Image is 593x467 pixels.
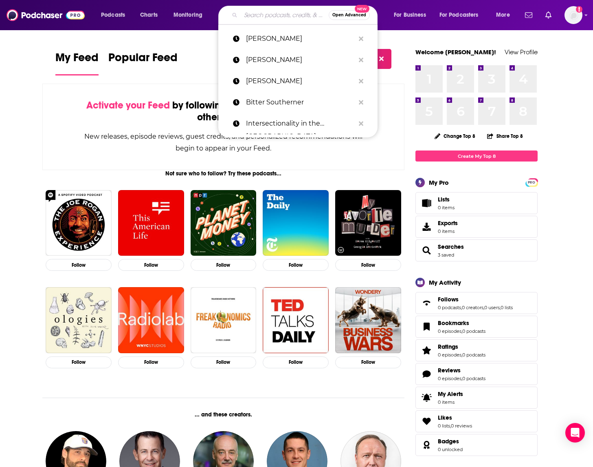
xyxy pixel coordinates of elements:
[55,51,99,69] span: My Feed
[429,179,449,186] div: My Pro
[46,259,112,271] button: Follow
[438,296,459,303] span: Follows
[355,5,369,13] span: New
[263,190,329,256] img: The Daily
[140,9,158,21] span: Charts
[418,245,435,256] a: Searches
[434,9,490,22] button: open menu
[487,128,523,144] button: Share Top 8
[263,287,329,353] img: TED Talks Daily
[191,259,257,271] button: Follow
[246,113,355,134] p: Intersectionality in the American South
[335,287,401,353] img: Business Wars
[438,219,458,227] span: Exports
[418,439,435,451] a: Badges
[118,356,184,368] button: Follow
[418,221,435,232] span: Exports
[415,192,538,214] a: Lists
[462,328,485,334] a: 0 podcasts
[118,190,184,256] img: This American Life
[101,9,125,21] span: Podcasts
[108,51,178,69] span: Popular Feed
[438,205,455,210] span: 0 items
[438,196,450,203] span: Lists
[564,6,582,24] button: Show profile menu
[218,113,378,134] a: Intersectionality in the [GEOGRAPHIC_DATA]
[83,100,363,123] div: by following Podcasts, Creators, Lists, and other Users!
[394,9,426,21] span: For Business
[576,6,582,13] svg: Add a profile image
[564,6,582,24] img: User Profile
[461,305,462,310] span: ,
[501,305,513,310] a: 0 lists
[527,179,536,185] a: PRO
[241,9,329,22] input: Search podcasts, credits, & more...
[438,319,485,327] a: Bookmarks
[218,71,378,92] a: [PERSON_NAME]
[438,414,452,421] span: Likes
[450,423,451,429] span: ,
[500,305,501,310] span: ,
[438,296,513,303] a: Follows
[462,305,483,310] a: 0 creators
[438,319,469,327] span: Bookmarks
[191,190,257,256] a: Planet Money
[246,92,355,113] p: Bitter Southerner
[46,287,112,353] img: Ologies with Alie Ward
[415,434,538,456] span: Badges
[505,48,538,56] a: View Profile
[415,363,538,385] span: Reviews
[332,13,366,17] span: Open Advanced
[415,339,538,361] span: Ratings
[461,352,462,358] span: ,
[438,343,485,350] a: Ratings
[461,328,462,334] span: ,
[246,28,355,49] p: Katie Couric
[438,399,463,405] span: 0 items
[118,259,184,271] button: Follow
[438,376,461,381] a: 0 episodes
[335,190,401,256] img: My Favorite Murder with Karen Kilgariff and Georgia Hardstark
[329,10,370,20] button: Open AdvancedNew
[218,28,378,49] a: [PERSON_NAME]
[496,9,510,21] span: More
[430,131,480,141] button: Change Top 8
[438,328,461,334] a: 0 episodes
[174,9,202,21] span: Monitoring
[108,51,178,75] a: Popular Feed
[388,9,436,22] button: open menu
[542,8,555,22] a: Show notifications dropdown
[46,190,112,256] img: The Joe Rogan Experience
[415,410,538,432] span: Likes
[418,392,435,403] span: My Alerts
[46,356,112,368] button: Follow
[218,92,378,113] a: Bitter Southerner
[86,99,170,111] span: Activate your Feed
[564,6,582,24] span: Logged in as dw2216
[438,305,461,310] a: 0 podcasts
[438,367,461,374] span: Reviews
[191,287,257,353] img: Freakonomics Radio
[438,390,463,398] span: My Alerts
[335,259,401,271] button: Follow
[118,287,184,353] a: Radiolab
[429,279,461,286] div: My Activity
[415,216,538,238] a: Exports
[7,7,85,23] img: Podchaser - Follow, Share and Rate Podcasts
[462,376,485,381] a: 0 podcasts
[191,356,257,368] button: Follow
[438,243,464,250] a: Searches
[168,9,213,22] button: open menu
[438,367,485,374] a: Reviews
[484,305,500,310] a: 0 users
[438,343,458,350] span: Ratings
